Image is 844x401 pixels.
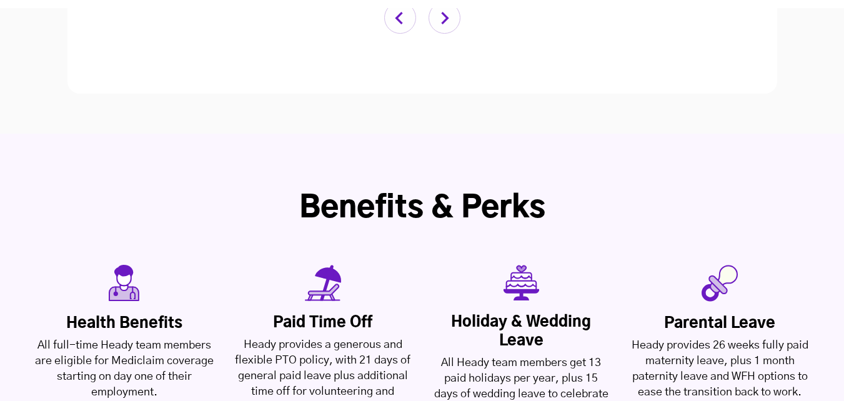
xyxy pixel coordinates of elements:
[702,265,738,302] img: Property 1=ParentalLeave_v2
[504,265,539,300] img: Property 1=Wedding_v2
[34,338,214,400] div: All full-time Heady team members are eligible for Mediclaim coverage starting on day one of their...
[34,314,214,333] div: Health Benefits
[432,313,612,350] div: Holiday & Wedding Leave
[630,338,810,400] div: Heady provides 26 weeks fully paid maternity leave, plus 1 month paternity leave and WFH options ...
[429,2,460,34] img: rightArrow
[384,2,416,34] img: leftArrow
[630,314,810,333] div: Parental Leave
[305,265,341,301] img: Property 1=Holidays_v2
[109,265,140,302] img: Property 1=Health_v2
[233,314,413,332] div: Paid Time off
